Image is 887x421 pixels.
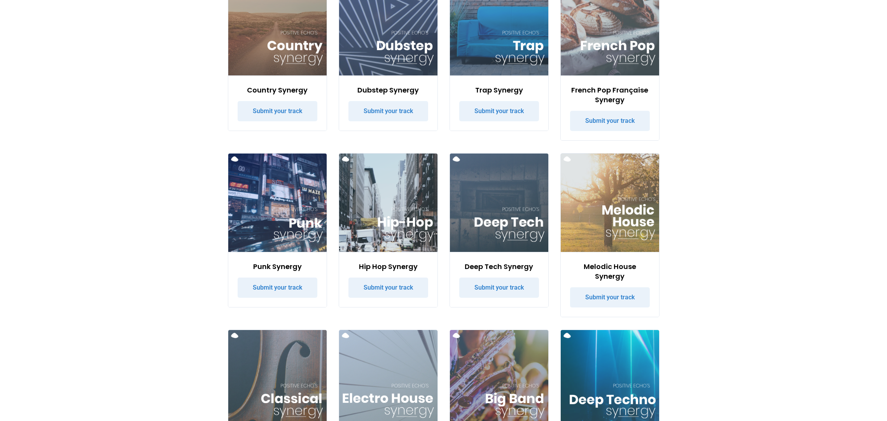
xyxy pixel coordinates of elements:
img: Melodic House Synergy Spotify Playlist Cover Image [561,154,659,252]
a: Submit your track [348,278,428,298]
h3: Hip Hop Synergy [348,262,428,271]
a: Submit your track [459,278,539,298]
h3: Trap Synergy [459,85,539,95]
h3: Country Synergy [238,85,317,95]
h3: Dubstep Synergy [348,85,428,95]
a: Submit your track [570,111,650,131]
a: Submit your track [238,101,317,121]
h3: Melodic House Synergy [570,262,650,281]
a: Submit your track [348,101,428,121]
h3: Deep Tech Synergy [459,262,539,271]
a: Submit your track [459,101,539,121]
img: Hip Hop Synergy Spotify Playlist Cover Image [339,154,437,252]
img: Deep Tech Synergy Spotify Playlist Cover Image [450,154,548,252]
h3: French Pop Française Synergy [570,85,650,105]
a: Submit your track [238,278,317,298]
h3: Punk Synergy [238,262,317,271]
img: Punk Synergy Spotify Playlist Cover Image [228,154,327,252]
a: Submit your track [570,287,650,307]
